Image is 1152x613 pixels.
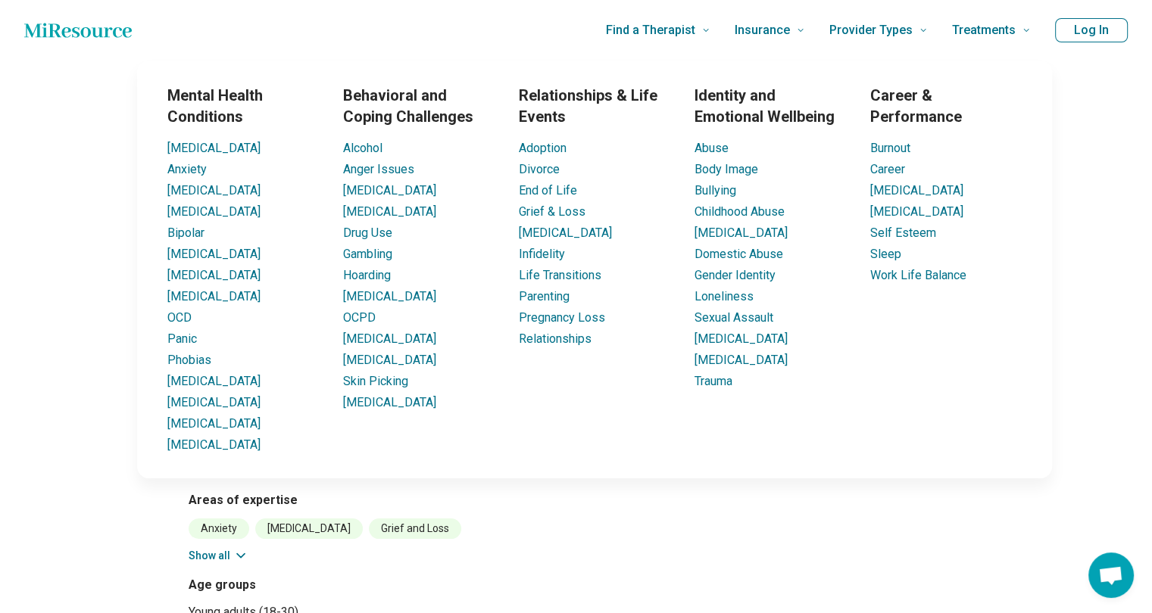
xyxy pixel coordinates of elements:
[167,374,261,388] a: [MEDICAL_DATA]
[870,247,901,261] a: Sleep
[189,576,448,594] h3: Age groups
[343,374,408,388] a: Skin Picking
[519,331,592,346] a: Relationships
[167,183,261,198] a: [MEDICAL_DATA]
[695,374,732,388] a: Trauma
[695,331,788,346] a: [MEDICAL_DATA]
[167,416,261,431] a: [MEDICAL_DATA]
[167,247,261,261] a: [MEDICAL_DATA]
[870,85,1022,127] h3: Career & Performance
[519,183,577,198] a: End of Life
[695,162,758,176] a: Body Image
[695,85,846,127] h3: Identity and Emotional Wellbeing
[167,395,261,409] a: [MEDICAL_DATA]
[695,204,785,219] a: Childhood Abuse
[519,85,670,127] h3: Relationships & Life Events
[343,204,436,219] a: [MEDICAL_DATA]
[167,141,261,155] a: [MEDICAL_DATA]
[189,491,719,509] h3: Areas of expertise
[167,85,319,127] h3: Mental Health Conditions
[519,204,585,219] a: Grief & Loss
[167,437,261,452] a: [MEDICAL_DATA]
[343,353,436,367] a: [MEDICAL_DATA]
[870,162,905,176] a: Career
[167,289,261,303] a: [MEDICAL_DATA]
[343,141,382,155] a: Alcohol
[343,268,391,282] a: Hoarding
[870,268,966,282] a: Work Life Balance
[343,85,495,127] h3: Behavioral and Coping Challenges
[519,226,612,240] a: [MEDICAL_DATA]
[695,226,788,240] a: [MEDICAL_DATA]
[519,247,565,261] a: Infidelity
[870,204,963,219] a: [MEDICAL_DATA]
[829,20,913,41] span: Provider Types
[695,183,736,198] a: Bullying
[1088,552,1134,598] div: Open chat
[24,15,132,45] a: Home page
[343,162,414,176] a: Anger Issues
[870,226,936,240] a: Self Esteem
[343,247,392,261] a: Gambling
[167,268,261,282] a: [MEDICAL_DATA]
[255,518,363,539] li: [MEDICAL_DATA]
[167,204,261,219] a: [MEDICAL_DATA]
[343,331,436,346] a: [MEDICAL_DATA]
[695,310,773,325] a: Sexual Assault
[167,162,207,176] a: Anxiety
[519,268,601,282] a: Life Transitions
[519,310,605,325] a: Pregnancy Loss
[189,518,249,539] li: Anxiety
[343,183,436,198] a: [MEDICAL_DATA]
[167,353,211,367] a: Phobias
[695,353,788,367] a: [MEDICAL_DATA]
[343,289,436,303] a: [MEDICAL_DATA]
[519,162,560,176] a: Divorce
[519,141,567,155] a: Adoption
[695,289,754,303] a: Loneliness
[167,226,204,240] a: Bipolar
[695,268,776,282] a: Gender Identity
[369,518,461,539] li: Grief and Loss
[952,20,1016,41] span: Treatments
[870,141,910,155] a: Burnout
[343,395,436,409] a: [MEDICAL_DATA]
[343,226,392,240] a: Drug Use
[695,141,729,155] a: Abuse
[46,61,1143,478] div: Find a Therapist
[343,310,376,325] a: OCPD
[519,289,570,303] a: Parenting
[167,310,192,325] a: OCD
[735,20,790,41] span: Insurance
[189,548,248,564] button: Show all
[606,20,695,41] span: Find a Therapist
[870,183,963,198] a: [MEDICAL_DATA]
[695,247,783,261] a: Domestic Abuse
[167,331,197,346] a: Panic
[1055,18,1128,42] button: Log In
